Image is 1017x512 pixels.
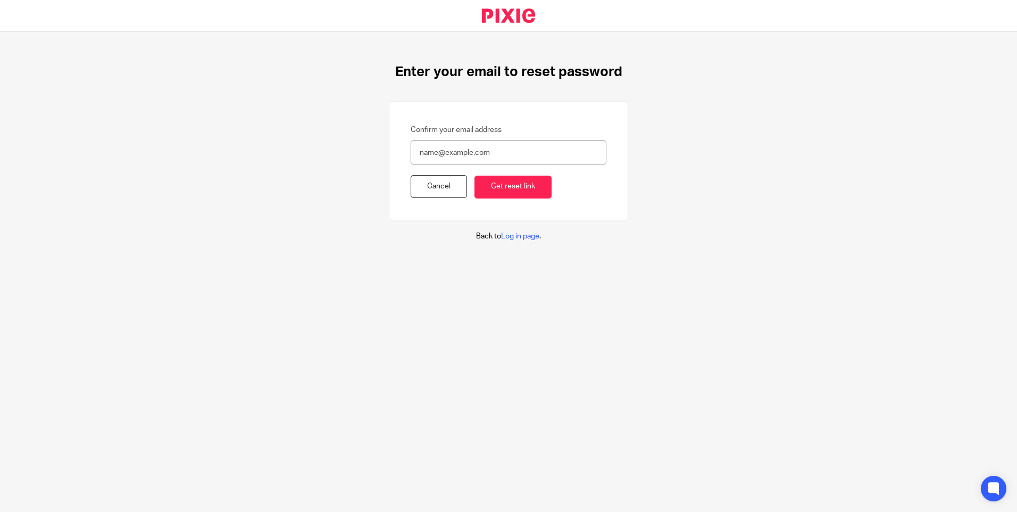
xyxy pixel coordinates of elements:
label: Confirm your email address [411,125,502,135]
h1: Enter your email to reset password [395,64,622,80]
input: name@example.com [411,141,606,164]
a: Log in page [501,233,539,240]
p: Back to . [476,231,541,242]
a: Cancel [411,175,467,198]
input: Get reset link [474,176,552,199]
